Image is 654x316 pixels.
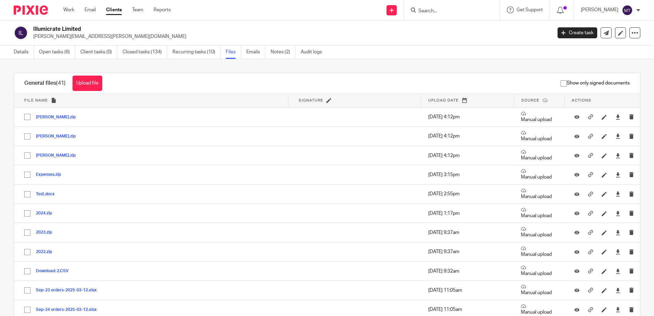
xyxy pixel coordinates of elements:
[629,134,634,139] i: Delete
[80,45,117,59] a: Client tasks (0)
[301,45,327,59] a: Audit logs
[602,288,607,293] i: Rename
[56,80,66,86] span: (41)
[521,246,558,258] p: Manual upload
[602,307,607,312] i: Rename
[36,269,74,274] button: Download-2.CSV
[629,249,634,254] i: Delete
[521,265,558,277] p: Manual upload
[21,110,34,123] input: Select
[24,98,48,102] span: File name
[558,27,597,38] a: Create task
[615,172,620,177] i: Download
[615,27,626,38] a: Edit client
[21,130,34,143] input: Select
[574,230,579,235] i: Preview
[521,226,558,238] p: Manual upload
[602,115,607,120] i: Rename
[615,134,620,139] i: Download
[428,133,508,140] p: [DATE] 4:12pm
[572,98,591,102] span: Actions
[615,153,620,158] i: Download
[39,45,75,59] a: Open tasks (6)
[21,246,34,259] input: Select
[24,80,66,87] h1: General files
[588,211,593,216] i: Copy to clipboard
[615,248,620,255] a: Download
[615,210,620,217] a: Download
[629,192,634,197] i: Delete
[615,115,620,120] i: Download
[588,249,593,254] i: Copy to clipboard
[33,33,547,40] p: [PERSON_NAME][EMAIL_ADDRESS][PERSON_NAME][DOMAIN_NAME]
[521,207,558,219] p: Manual upload
[21,149,34,162] input: Select
[602,249,607,254] i: Rename
[588,134,593,139] i: Copy to clipboard
[615,269,620,274] i: Download
[602,153,607,158] i: Rename
[615,211,620,216] i: Download
[521,149,558,161] p: Manual upload
[36,134,81,139] button: [PERSON_NAME].zip
[428,114,508,120] p: [DATE] 4:12pm
[132,6,143,13] a: Team
[14,5,48,15] img: Pixie
[615,307,620,312] i: Download
[418,8,479,14] input: Search
[36,307,102,312] button: Sep-24 orders-2025-03-12.xlsx
[622,5,633,16] img: svg%3E
[172,45,221,59] a: Recurring tasks (10)
[428,171,508,178] p: [DATE] 3:15pm
[574,134,579,139] i: Preview
[36,115,81,120] button: [PERSON_NAME].zip
[428,306,508,313] p: [DATE] 11:05am
[588,192,593,197] i: Copy to clipboard
[574,172,579,177] i: Preview
[629,268,634,274] i: Delete
[521,284,558,296] p: Manual upload
[615,268,620,275] a: Download
[428,152,508,159] p: [DATE] 4:12pm
[428,268,508,275] p: [DATE] 9:32am
[271,45,296,59] a: Notes (2)
[588,230,593,235] i: Copy to clipboard
[36,192,60,197] button: Test.docx
[36,172,66,177] button: Expenses.zip
[574,153,579,158] i: Preview
[428,210,508,217] p: [DATE] 1:17pm
[428,190,508,197] p: [DATE] 2:55pm
[615,287,620,294] a: Download
[428,229,508,236] p: [DATE] 9:37am
[629,172,634,177] i: Delete
[574,115,579,120] i: Preview
[33,26,444,33] h2: Illumicrate Limited
[588,288,593,293] i: Copy to clipboard
[21,265,34,278] input: Select
[602,172,607,177] i: Rename
[516,8,543,12] span: Get Support
[122,45,167,59] a: Closed tasks (134)
[36,153,81,158] button: [PERSON_NAME].zip
[574,211,579,216] i: Preview
[428,98,459,102] span: Upload date
[629,230,634,235] i: Delete
[629,114,634,119] i: Delete
[574,192,579,197] i: Preview
[615,192,620,197] i: Download
[521,169,558,181] p: Manual upload
[14,26,28,40] img: svg%3E
[521,130,558,142] p: Manual upload
[588,172,593,177] i: Copy to clipboard
[602,134,607,139] i: Rename
[63,6,74,13] a: Work
[299,98,323,102] span: Signature
[428,248,508,255] p: [DATE] 9:37am
[36,230,57,235] button: 2023.zip
[615,171,620,178] a: Download
[14,45,34,59] a: Details
[629,211,634,216] i: Delete
[588,268,593,274] i: Copy to clipboard
[574,288,579,293] i: Preview
[588,153,593,158] i: Copy to clipboard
